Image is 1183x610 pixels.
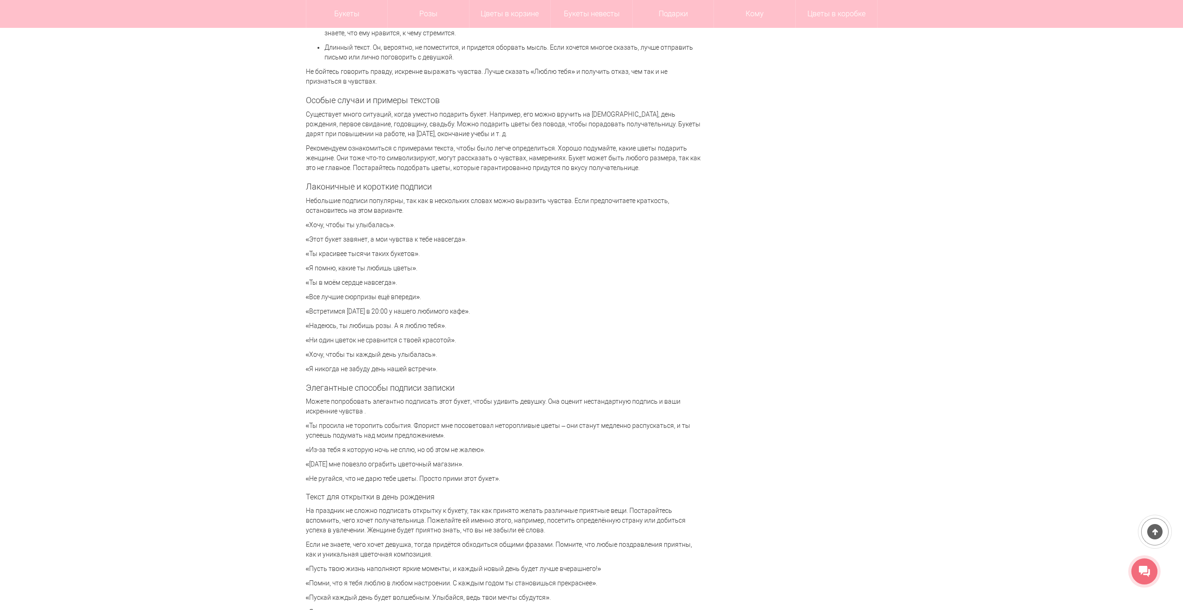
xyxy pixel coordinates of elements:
[306,474,701,484] p: «Не ругайся, что не дарю тебе цветы. Просто прими этот букет».
[306,335,701,345] p: «Ни один цветок не сравнится с твоей красотой».
[306,220,701,230] p: «Хочу, чтобы ты улыбалась».
[306,96,701,105] h2: Особые случаи и примеры текстов
[306,506,701,535] p: На праздник не сложно подписать открытку к букету, так как принято желать различные приятные вещи...
[306,364,701,374] p: «Я никогда не забуду день нашей встречи».
[306,196,701,216] p: Небольшие подписи популярны, так как в нескольких словах можно выразить чувства. Если предпочитае...
[324,19,701,38] p: Банальные вещи. Например, не удивляют фразы с пожеланием здоровья и денег. Чем ближе человек, тем...
[306,110,701,139] p: Существует много ситуаций, когда уместно подарить букет. Например, его можно вручить на [DEMOGRAP...
[306,144,701,173] p: Рекомендуем ознакомиться с примерами текста, чтобы было легче определиться. Хорошо подумайте, как...
[306,397,701,416] p: Можете попробовать элегантно подписать этот букет, чтобы удивить девушку. Она оценит нестандартну...
[306,263,701,273] p: «Я помню, какие ты любишь цветы».
[306,235,701,244] p: «Этот букет завянет, а мои чувства к тебе навсегда».
[306,350,701,360] p: «Хочу, чтобы ты каждый день улыбалась».
[306,292,701,302] p: «Все лучшие сюрпризы ещё впереди».
[324,43,701,62] p: Длинный текст. Он, вероятно, не поместится, и придется оборвать мысль. Если хочется многое сказат...
[306,593,701,603] p: «Пускай каждый день будет волшебным. Улыбайся, ведь твои мечты сбудутся».
[306,578,701,588] p: «Помни, что я тебя люблю в любом настроении. С каждым годом ты становишься прекраснее».
[306,383,701,393] h2: Элегантные способы подписи записки
[306,445,701,455] p: «Из-за тебя я которую ночь не сплю, но об этом не жалею».
[306,540,701,559] p: Если не знаете, чего хочет девушка, тогда придётся обходиться общими фразами. Помните, что любые ...
[306,421,701,440] p: «Ты просила не торопить события. Флорист мне посоветовал неторопливые цветы – они станут медленно...
[306,493,701,501] h3: Текст для открытки в день рождения
[306,459,701,469] p: «[DATE] мне повезло ограбить цветочный магазин».
[306,278,701,288] p: «Ты в моём сердце навсегда».
[306,67,701,86] p: Не бойтесь говорить правду, искренне выражать чувства. Лучше сказать «Люблю тебя» и получить отка...
[306,307,701,316] p: «Встретимся [DATE] в 20:00 у нашего любимого кафе».
[306,249,701,259] p: «Ты красивее тысячи таких букетов».
[306,321,701,331] p: «Надеюсь, ты любишь розы. А я люблю тебя».
[306,182,701,191] h2: Лаконичные и короткие подписи
[306,564,701,574] p: «Пусть твою жизнь наполняют яркие моменты, и каждый новый день будет лучше вчерашнего!»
